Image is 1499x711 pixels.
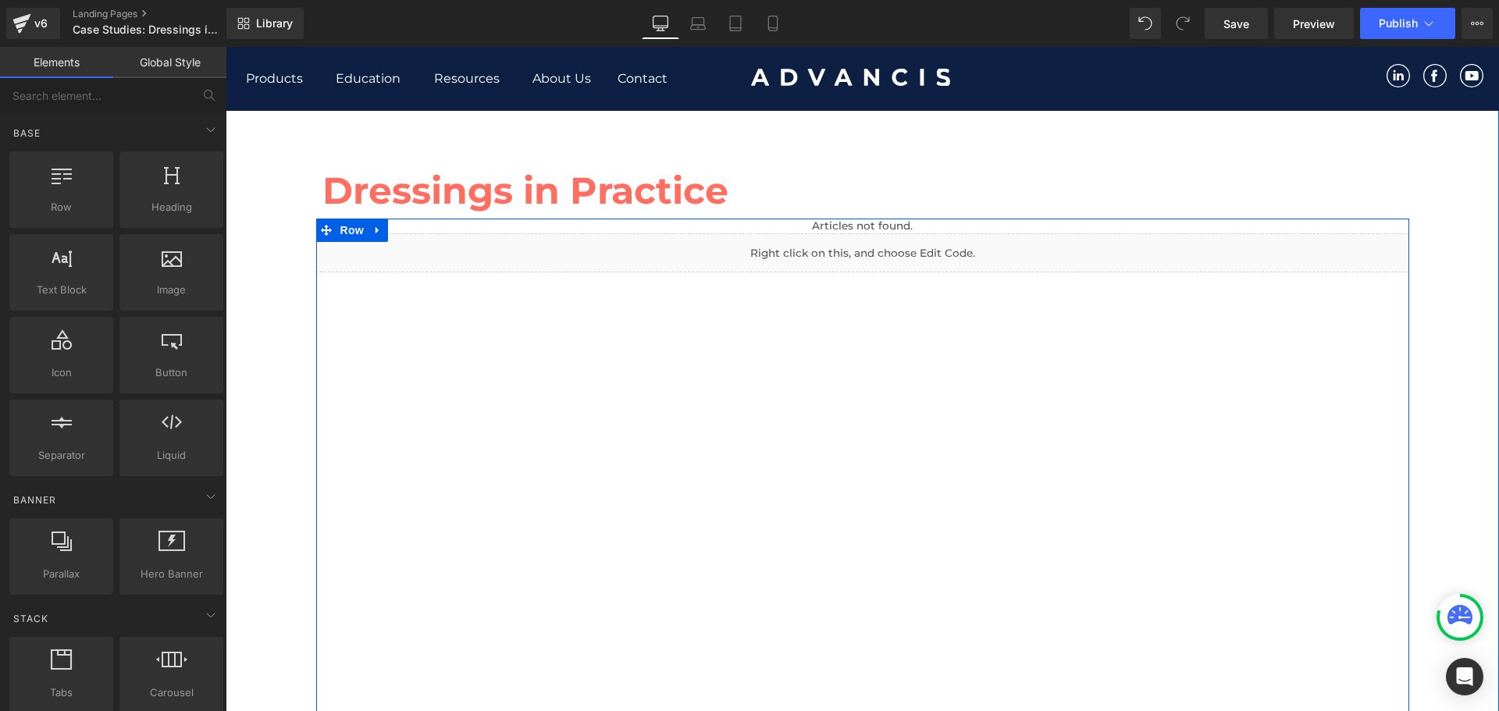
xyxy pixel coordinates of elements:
span: Products [20,24,77,39]
span: Contact [392,23,442,41]
div: Open Intercom Messenger [1446,658,1483,695]
button: Undo [1130,8,1161,39]
button: More [1462,8,1493,39]
img: socials_linkedin.svg [1161,17,1184,41]
span: Banner [12,492,58,507]
span: Base [12,126,42,140]
h3: Dressings in Practice [97,116,1177,172]
a: Laptop [679,8,717,39]
span: Preview [1293,16,1335,32]
div: v6 [31,13,51,34]
a: Products [20,23,77,41]
span: About Us [307,23,365,41]
a: Global Style [113,47,226,78]
span: Carousel [124,684,219,701]
span: Text Block [14,282,109,298]
a: Landing Pages [73,8,252,20]
span: Liquid [124,447,219,464]
span: Hero Banner [124,566,219,582]
span: Case Studies: Dressings in Practice [73,23,223,36]
button: Redo [1167,8,1198,39]
a: Tablet [717,8,754,39]
a: Desktop [642,8,679,39]
span: Resources [208,24,274,39]
span: Library [256,16,293,30]
span: Articles not found. [91,172,1184,187]
a: Preview [1274,8,1354,39]
img: socials_youtube.svg [1234,17,1258,41]
span: Publish [1379,17,1418,30]
span: Button [124,364,219,381]
span: Parallax [14,566,109,582]
a: New Library [226,8,304,39]
span: Stack [12,611,50,626]
img: Advancis Medical [525,22,725,39]
span: Row [14,199,109,215]
a: Expand / Collapse [142,172,162,195]
span: Image [124,282,219,298]
a: Mobile [754,8,792,39]
img: socials_facebook.svg [1198,17,1221,41]
a: Resources [208,23,274,41]
span: Separator [14,447,109,464]
a: v6 [6,8,60,39]
span: Heading [124,199,219,215]
button: Publish [1360,8,1455,39]
span: Row [111,172,142,195]
span: Education [110,23,175,41]
span: Icon [14,364,109,381]
span: Tabs [14,684,109,701]
span: Save [1223,16,1249,32]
